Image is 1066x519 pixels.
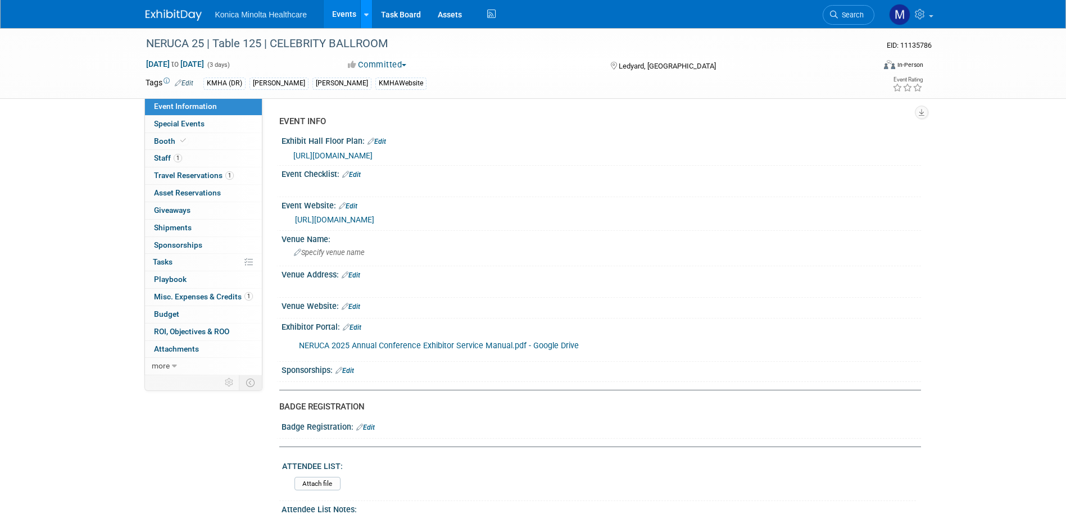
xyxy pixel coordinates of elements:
[884,60,895,69] img: Format-Inperson.png
[215,10,307,19] span: Konica Minolta Healthcare
[282,197,921,212] div: Event Website:
[250,78,309,89] div: [PERSON_NAME]
[282,231,921,245] div: Venue Name:
[294,248,365,257] span: Specify venue name
[889,4,910,25] img: Marketing Team
[279,401,913,413] div: BADGE REGISTRATION
[244,292,253,301] span: 1
[145,289,262,306] a: Misc. Expenses & Credits1
[279,116,913,128] div: EVENT INFO
[887,41,932,49] span: Event ID: 11135786
[282,501,921,515] div: Attendee List Notes:
[808,58,924,75] div: Event Format
[282,418,921,433] div: Badge Registration:
[154,153,182,162] span: Staff
[343,324,361,331] a: Edit
[146,10,202,21] img: ExhibitDay
[145,306,262,323] a: Budget
[225,171,234,180] span: 1
[154,188,221,197] span: Asset Reservations
[295,215,374,224] a: [URL][DOMAIN_NAME]
[145,237,262,254] a: Sponsorships
[368,138,386,145] a: Edit
[282,458,916,472] div: ATTENDEE LIST:
[282,166,921,180] div: Event Checklist:
[282,266,921,281] div: Venue Address:
[823,5,874,25] a: Search
[154,171,234,180] span: Travel Reservations
[282,133,921,147] div: Exhibit Hall Floor Plan:
[180,138,186,144] i: Booth reservation complete
[203,78,246,89] div: KMHA (DR)
[375,78,427,89] div: KMHAWebsite
[293,151,373,160] a: [URL][DOMAIN_NAME]
[174,154,182,162] span: 1
[619,62,716,70] span: Ledyard, [GEOGRAPHIC_DATA]
[154,344,199,353] span: Attachments
[154,136,188,145] span: Booth
[145,220,262,236] a: Shipments
[154,102,217,111] span: Event Information
[282,318,921,333] div: Exhibitor Portal:
[838,11,864,19] span: Search
[154,292,253,301] span: Misc. Expenses & Credits
[282,362,921,376] div: Sponsorships:
[154,327,229,336] span: ROI, Objectives & ROO
[239,375,262,390] td: Toggle Event Tabs
[170,60,180,69] span: to
[145,116,262,133] a: Special Events
[282,298,921,312] div: Venue Website:
[142,34,858,54] div: NERUCA 25 | Table 125 | CELEBRITY BALLROOM
[154,275,187,284] span: Playbook
[146,59,205,69] span: [DATE] [DATE]
[299,341,579,350] a: NERUCA 2025 Annual Conference Exhibitor Service Manual.pdf - Google Drive
[356,424,375,431] a: Edit
[312,78,371,89] div: [PERSON_NAME]
[145,324,262,340] a: ROI, Objectives & ROO
[145,341,262,358] a: Attachments
[154,119,205,128] span: Special Events
[175,79,193,87] a: Edit
[152,361,170,370] span: more
[145,254,262,271] a: Tasks
[897,61,923,69] div: In-Person
[342,303,360,311] a: Edit
[342,271,360,279] a: Edit
[344,59,411,71] button: Committed
[145,185,262,202] a: Asset Reservations
[145,271,262,288] a: Playbook
[153,257,173,266] span: Tasks
[342,171,361,179] a: Edit
[145,202,262,219] a: Giveaways
[154,240,202,249] span: Sponsorships
[206,61,230,69] span: (3 days)
[154,206,190,215] span: Giveaways
[220,375,239,390] td: Personalize Event Tab Strip
[145,150,262,167] a: Staff1
[335,367,354,375] a: Edit
[145,133,262,150] a: Booth
[154,223,192,232] span: Shipments
[892,77,923,83] div: Event Rating
[145,167,262,184] a: Travel Reservations1
[146,77,193,90] td: Tags
[145,358,262,375] a: more
[145,98,262,115] a: Event Information
[154,309,179,318] span: Budget
[339,202,357,210] a: Edit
